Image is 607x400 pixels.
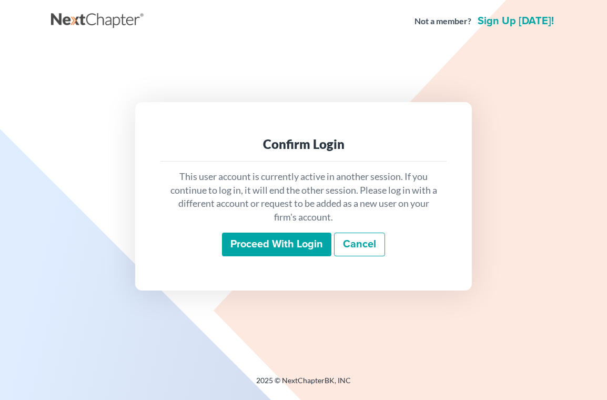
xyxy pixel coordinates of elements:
[222,233,331,257] input: Proceed with login
[476,16,556,26] a: Sign up [DATE]!
[51,375,556,394] div: 2025 © NextChapterBK, INC
[169,170,438,224] p: This user account is currently active in another session. If you continue to log in, it will end ...
[169,136,438,153] div: Confirm Login
[414,15,471,27] strong: Not a member?
[334,233,385,257] a: Cancel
